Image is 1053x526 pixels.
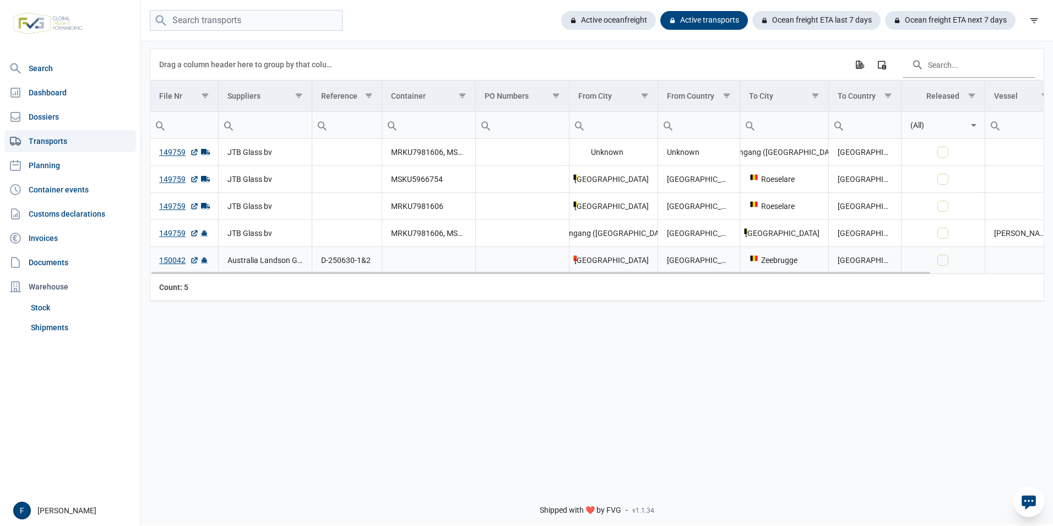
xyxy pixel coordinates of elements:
div: Active transports [660,11,748,30]
div: [GEOGRAPHIC_DATA] [578,201,649,212]
td: MSKU5966754 [382,166,476,193]
div: Search box [740,112,760,138]
a: 149759 [159,174,199,185]
a: Transports [4,130,136,152]
a: Invoices [4,227,136,249]
a: Search [4,57,136,79]
td: Filter cell [219,112,312,139]
td: Column From City [569,80,658,112]
span: Show filter options for column 'From Country' [723,92,731,100]
td: Filter cell [312,112,382,139]
td: Filter cell [382,112,476,139]
a: Dashboard [4,82,136,104]
div: [GEOGRAPHIC_DATA] [749,228,819,239]
td: Column From Country [658,80,740,112]
div: Container [391,92,426,100]
a: 149759 [159,147,199,158]
td: Filter cell [150,112,219,139]
a: 149759 [159,201,199,212]
input: Filter cell [382,112,475,138]
input: Filter cell [476,112,569,138]
div: Search box [658,112,678,138]
a: Dossiers [4,106,136,128]
div: Column Chooser [872,55,892,74]
td: JTB Glass bv [219,166,312,193]
td: [GEOGRAPHIC_DATA] [828,166,901,193]
input: Filter cell [658,112,740,138]
a: Stock [26,298,136,318]
td: MRKU7981606, MSKU5966754 [382,139,476,166]
td: Filter cell [658,112,740,139]
div: Search box [312,112,332,138]
td: JTB Glass bv [219,139,312,166]
div: Search box [829,112,849,138]
td: Unknown [658,139,740,166]
input: Filter cell [829,112,901,138]
input: Filter cell [150,112,218,138]
td: [GEOGRAPHIC_DATA] [828,193,901,220]
td: Column Suppliers [219,80,312,112]
span: - [626,506,628,516]
div: Warehouse [4,276,136,298]
td: Column PO Numbers [476,80,569,112]
td: Column File Nr [150,80,219,112]
span: Show filter options for column 'To City' [811,92,819,100]
a: Planning [4,154,136,176]
div: Xingang ([GEOGRAPHIC_DATA]) [578,228,649,239]
div: Reference [321,92,357,100]
td: Column Released [901,80,985,112]
a: Shipments [26,318,136,337]
div: filter [1024,10,1044,30]
td: Filter cell [476,112,569,139]
span: Shipped with ❤️ by FVG [540,506,621,516]
td: [GEOGRAPHIC_DATA] [828,247,901,274]
a: Documents [4,251,136,273]
input: Filter cell [219,112,312,138]
span: Show filter options for column 'Container' [458,92,466,100]
span: Show filter options for column 'PO Numbers' [552,92,560,100]
div: Roeselare [749,201,819,212]
div: [GEOGRAPHIC_DATA] [578,174,649,185]
div: Ocean freight ETA next 7 days [885,11,1016,30]
div: Data grid toolbar [159,49,1035,80]
input: Search transports [150,10,343,31]
td: MRKU7981606 [382,193,476,220]
td: [GEOGRAPHIC_DATA] [658,193,740,220]
div: File Nr [159,92,182,100]
a: Customs declarations [4,203,136,225]
td: Filter cell [740,112,828,139]
td: Column To Country [828,80,901,112]
input: Filter cell [569,112,658,138]
td: Filter cell [569,112,658,139]
div: From City [578,92,612,100]
div: Unknown [578,147,649,158]
td: [GEOGRAPHIC_DATA] [828,220,901,247]
div: PO Numbers [485,92,529,100]
input: Search in the data grid [903,51,1035,78]
div: Roeselare [749,174,819,185]
td: Column To City [740,80,828,112]
div: Search box [382,112,402,138]
div: Vessel [994,92,1018,100]
img: FVG - Global freight forwarding [9,8,87,39]
span: Show filter options for column 'To Country' [884,92,892,100]
span: Show filter options for column 'Vessel' [1041,92,1049,100]
span: Show filter options for column 'File Nr' [201,92,209,100]
td: [GEOGRAPHIC_DATA] [828,139,901,166]
span: Show filter options for column 'Released' [968,92,976,100]
div: [GEOGRAPHIC_DATA] [578,255,649,266]
span: Show filter options for column 'Suppliers' [295,92,303,100]
td: [GEOGRAPHIC_DATA] [658,247,740,274]
td: [GEOGRAPHIC_DATA] [658,166,740,193]
td: Filter cell [828,112,901,139]
div: Zeebrugge [749,255,819,266]
div: From Country [667,92,714,100]
div: To City [749,92,773,100]
div: Export all data to Excel [849,55,869,74]
a: 150042 [159,255,199,266]
input: Filter cell [740,112,828,138]
td: MRKU7981606, MSKU5966754 [382,220,476,247]
td: Column Reference [312,80,382,112]
td: JTB Glass bv [219,193,312,220]
div: Suppliers [227,92,260,100]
